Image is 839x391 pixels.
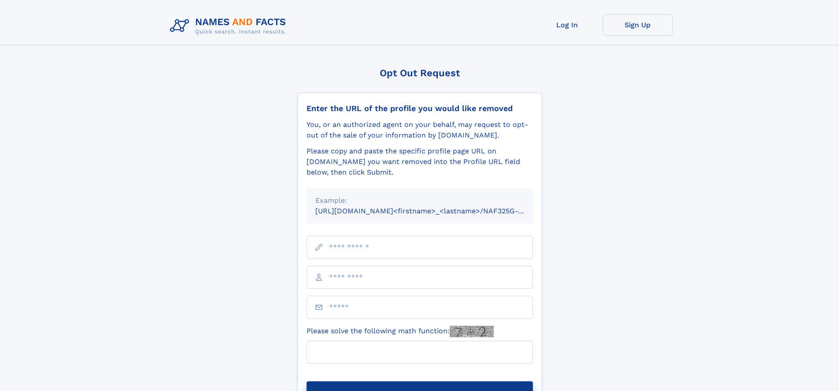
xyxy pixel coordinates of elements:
[307,104,533,113] div: Enter the URL of the profile you would like removed
[307,146,533,178] div: Please copy and paste the specific profile page URL on [DOMAIN_NAME] you want removed into the Pr...
[307,326,494,337] label: Please solve the following math function:
[315,207,550,215] small: [URL][DOMAIN_NAME]<firstname>_<lastname>/NAF325G-xxxxxxxx
[602,14,673,36] a: Sign Up
[297,67,542,78] div: Opt Out Request
[315,195,524,206] div: Example:
[166,14,293,38] img: Logo Names and Facts
[532,14,602,36] a: Log In
[307,119,533,141] div: You, or an authorized agent on your behalf, may request to opt-out of the sale of your informatio...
